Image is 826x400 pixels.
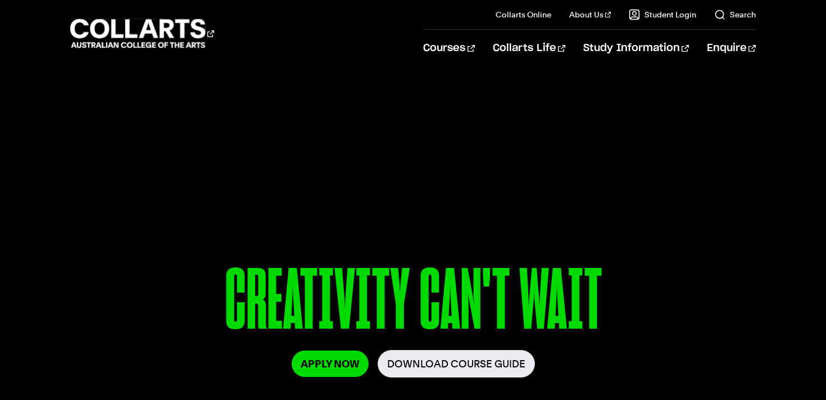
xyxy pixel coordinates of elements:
a: Collarts Online [496,9,551,20]
p: CREATIVITY CAN'T WAIT [79,257,747,350]
a: Courses [423,30,474,67]
div: Go to homepage [70,17,214,49]
a: Search [714,9,756,20]
a: Student Login [629,9,696,20]
a: Apply Now [292,351,369,377]
a: Download Course Guide [378,350,535,378]
a: Collarts Life [493,30,565,67]
a: Study Information [583,30,689,67]
a: Enquire [707,30,756,67]
a: About Us [569,9,611,20]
